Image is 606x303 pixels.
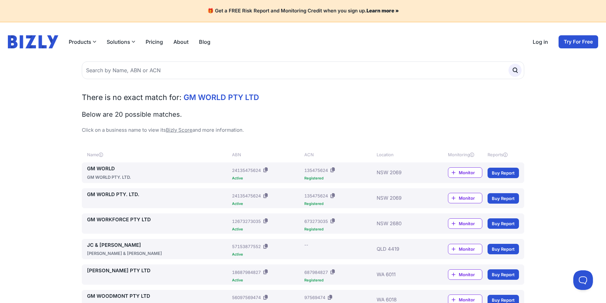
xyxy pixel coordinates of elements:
span: Monitor [459,246,482,252]
a: GM WORLD PTY. LTD. [87,191,229,198]
div: 57153877552 [232,243,261,250]
div: Location [377,151,428,158]
a: Monitor [448,193,482,203]
a: Buy Report [488,269,519,280]
iframe: Toggle Customer Support [573,270,593,290]
div: Active [232,177,302,180]
div: NSW 2069 [377,191,428,206]
span: Monitor [459,195,482,201]
span: GM WORLD PTY LTD [184,93,259,102]
div: QLD 4419 [377,242,428,257]
div: 56097569474 [232,294,261,301]
div: ACN [304,151,374,158]
a: About [173,38,188,46]
div: Name [87,151,229,158]
div: NSW 2680 [377,216,428,231]
div: NSW 2069 [377,165,428,180]
div: ABN [232,151,302,158]
div: 24135475624 [232,193,261,199]
div: 687984827 [304,269,328,276]
div: 135475624 [304,167,328,174]
div: Reports [488,151,519,158]
a: Blog [199,38,210,46]
a: GM WOODMONT PTY LTD [87,293,229,300]
div: Registered [304,278,374,282]
div: 135475624 [304,193,328,199]
a: Try For Free [559,35,598,48]
span: Monitor [459,296,482,303]
span: Monitor [459,220,482,227]
a: Buy Report [488,218,519,229]
a: Buy Report [488,193,519,204]
a: GM WORKFORCE PTY LTD [87,216,229,224]
a: Monitor [448,218,482,229]
a: Buy Report [488,244,519,254]
a: Pricing [146,38,163,46]
button: Solutions [107,38,135,46]
h4: 🎁 Get a FREE Risk Report and Monitoring Credit when you sign up. [8,8,598,14]
span: Monitor [459,271,482,278]
div: 97569474 [304,294,325,301]
div: -- [304,242,308,248]
div: Active [232,227,302,231]
div: [PERSON_NAME] & [PERSON_NAME] [87,250,229,257]
input: Search by Name, ABN or ACN [82,61,524,79]
a: JC & [PERSON_NAME] [87,242,229,249]
div: Active [232,202,302,206]
a: [PERSON_NAME] PTY LTD [87,267,229,275]
div: 24135475624 [232,167,261,174]
a: Log in [533,38,548,46]
div: Registered [304,177,374,180]
div: Active [232,278,302,282]
div: Active [232,253,302,256]
button: Products [69,38,96,46]
a: Learn more » [366,8,399,14]
span: Monitor [459,169,482,176]
div: 18687984827 [232,269,261,276]
span: Below are 20 possible matches. [82,110,182,118]
a: Bizly Score [166,127,192,133]
div: Registered [304,227,374,231]
div: GM WORLD PTY. LTD. [87,174,229,180]
div: Monitoring [448,151,482,158]
a: Monitor [448,244,482,254]
a: Buy Report [488,168,519,178]
div: WA 6011 [377,267,428,282]
p: Click on a business name to view its and more information. [82,126,524,134]
a: GM WORLD [87,165,229,173]
div: 12673273035 [232,218,261,225]
a: Monitor [448,167,482,178]
div: Registered [304,202,374,206]
a: Monitor [448,269,482,280]
span: There is no exact match for: [82,93,182,102]
div: 673273035 [304,218,328,225]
